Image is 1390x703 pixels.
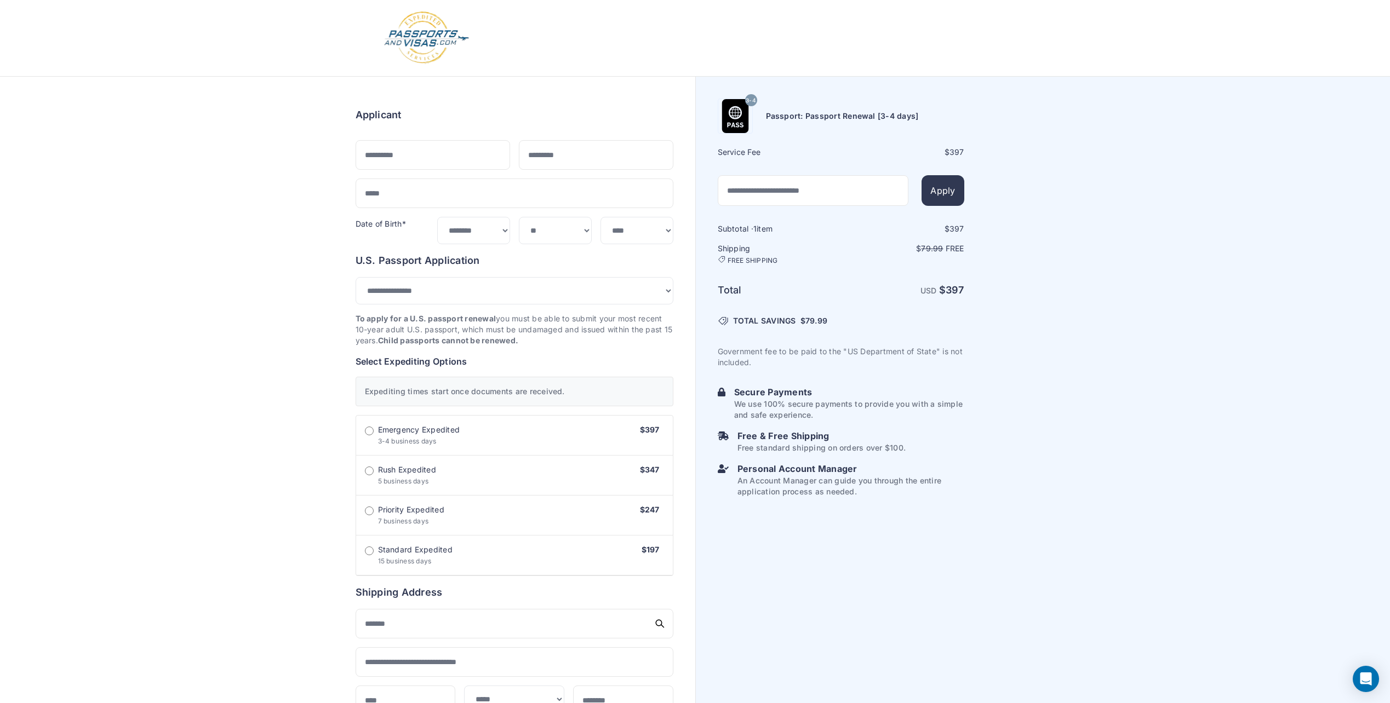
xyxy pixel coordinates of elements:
span: TOTAL SAVINGS [733,315,796,326]
h6: Free & Free Shipping [737,429,906,442]
span: $ [800,315,827,326]
img: Logo [383,11,470,65]
div: Open Intercom Messenger [1353,666,1379,692]
h6: Secure Payments [734,385,964,399]
p: you must be able to submit your most recent 10-year adult U.S. passport, which must be undamaged ... [356,313,673,346]
h6: Service Fee [718,147,840,158]
div: $ [842,223,964,234]
span: Priority Expedited [378,504,444,515]
span: 79.99 [921,244,943,253]
strong: To apply for a U.S. passport renewal [356,314,496,323]
span: 397 [949,224,964,233]
h6: Shipping [718,243,840,265]
h6: Applicant [356,107,402,123]
span: $247 [640,505,660,514]
h6: Passport: Passport Renewal [3-4 days] [766,111,919,122]
span: 5 business days [378,477,429,485]
span: Standard Expedited [378,544,453,555]
strong: $ [939,284,964,296]
h6: U.S. Passport Application [356,253,673,268]
p: An Account Manager can guide you through the entire application process as needed. [737,475,964,497]
span: 15 business days [378,557,432,565]
strong: Child passports cannot be renewed. [378,336,518,345]
span: $347 [640,465,660,474]
h6: Total [718,283,840,298]
p: Free standard shipping on orders over $100. [737,442,906,453]
span: Emergency Expedited [378,424,460,435]
span: 1 [753,224,757,233]
p: We use 100% secure payments to provide you with a simple and safe experience. [734,399,964,420]
p: $ [842,243,964,254]
p: Government fee to be paid to the "US Department of State" is not included. [718,346,964,368]
h6: Shipping Address [356,585,673,600]
h6: Personal Account Manager [737,462,964,475]
span: 79.99 [805,316,827,325]
h6: Select Expediting Options [356,355,673,368]
span: $197 [642,545,660,554]
span: 397 [946,284,964,296]
div: $ [842,147,964,158]
span: Free [946,244,964,253]
span: USD [920,286,937,295]
span: 7 business days [378,517,429,525]
span: FREE SHIPPING [728,256,778,265]
span: 3-4 business days [378,437,437,445]
span: 397 [949,147,964,157]
h6: Subtotal · item [718,223,840,234]
button: Apply [922,175,964,206]
div: Expediting times start once documents are received. [356,377,673,406]
img: Product Name [718,99,752,133]
span: Rush Expedited [378,464,436,475]
label: Date of Birth* [356,219,406,228]
span: $397 [640,425,660,434]
span: 3-4 [746,94,756,108]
